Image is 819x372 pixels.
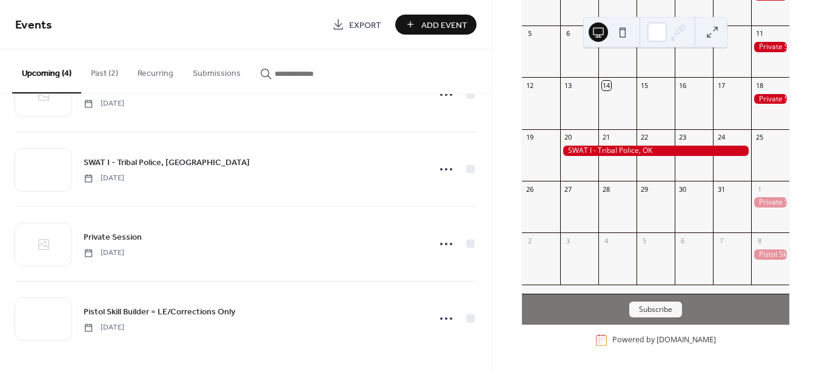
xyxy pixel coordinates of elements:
div: 24 [717,133,726,142]
div: 27 [564,184,573,194]
a: [DOMAIN_NAME] [657,335,716,345]
div: 19 [526,133,535,142]
div: 16 [678,81,687,90]
div: 2 [526,236,535,245]
div: Private Session [751,94,789,104]
div: Private Session [751,42,789,52]
span: Private Session [84,231,142,244]
div: 15 [640,81,649,90]
button: Past (2) [81,49,128,92]
button: Submissions [183,49,250,92]
div: Private Session [751,197,789,208]
div: Powered by [612,335,716,345]
div: 22 [640,133,649,142]
div: 31 [717,184,726,194]
div: 5 [526,29,535,38]
span: [DATE] [84,98,124,109]
div: 11 [755,29,764,38]
span: Events [15,13,52,37]
div: 14 [602,81,611,90]
a: SWAT I - Tribal Police, [GEOGRAPHIC_DATA] [84,155,250,169]
div: 1 [755,184,764,194]
button: Add Event [395,15,476,35]
a: Export [323,15,390,35]
span: SWAT I - Tribal Police, [GEOGRAPHIC_DATA] [84,157,250,169]
div: Pistol Skill Builder = LE/Corrections Only [751,249,789,260]
div: 21 [602,133,611,142]
div: 7 [717,236,726,245]
div: 28 [602,184,611,194]
div: 20 [564,133,573,142]
div: 6 [678,236,687,245]
button: Upcoming (4) [12,49,81,93]
div: 17 [717,81,726,90]
div: 8 [755,236,764,245]
div: 13 [564,81,573,90]
div: 18 [755,81,764,90]
button: Subscribe [629,302,682,317]
span: [DATE] [84,173,124,184]
div: 23 [678,133,687,142]
button: Recurring [128,49,183,92]
div: 4 [602,236,611,245]
a: Private Session [84,230,142,244]
div: 12 [526,81,535,90]
span: Pistol Skill Builder = LE/Corrections Only [84,306,235,319]
span: Export [349,19,381,32]
div: 30 [678,184,687,194]
span: [DATE] [84,248,124,259]
div: 6 [564,29,573,38]
a: Pistol Skill Builder = LE/Corrections Only [84,305,235,319]
div: 29 [640,184,649,194]
div: 3 [564,236,573,245]
div: 25 [755,133,764,142]
span: Add Event [421,19,467,32]
div: 26 [526,184,535,194]
div: 5 [640,236,649,245]
div: SWAT I - Tribal Police, OK [560,146,751,156]
span: [DATE] [84,322,124,333]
